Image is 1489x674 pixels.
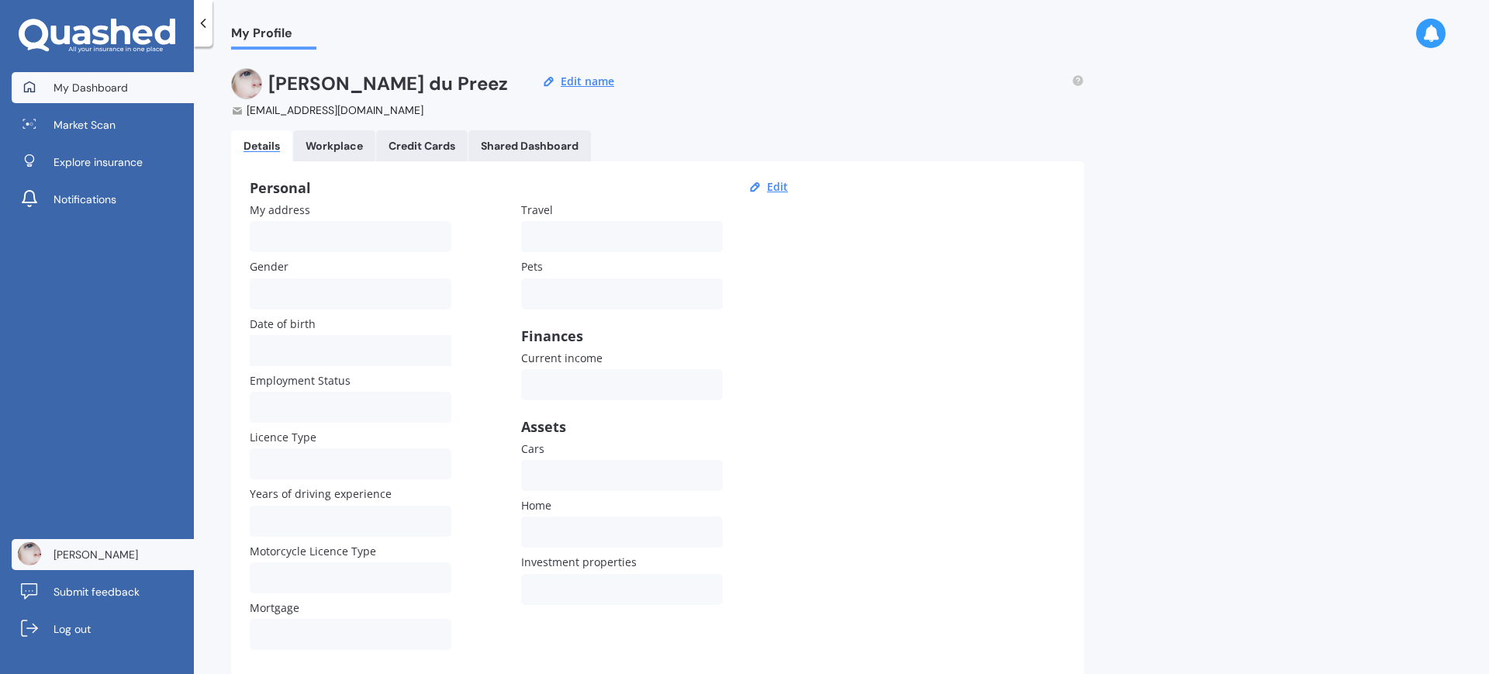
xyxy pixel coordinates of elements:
button: Edit name [556,74,619,88]
span: Market Scan [54,117,116,133]
span: My Dashboard [54,80,128,95]
span: Mortgage [250,600,299,615]
div: Workplace [306,140,363,153]
div: Details [244,140,280,153]
a: Credit Cards [376,130,468,161]
span: My address [250,202,310,217]
a: Details [231,130,292,161]
span: Licence Type [250,430,316,444]
span: Explore insurance [54,154,143,170]
div: Finances [521,328,723,344]
a: Shared Dashboard [468,130,591,161]
span: Gender [250,260,288,275]
span: Employment Status [250,373,351,388]
div: Shared Dashboard [481,140,579,153]
a: My Dashboard [12,72,194,103]
h2: [PERSON_NAME] du Preez [268,68,508,99]
span: Notifications [54,192,116,207]
span: Current income [521,351,603,365]
img: ACg8ocLw67aeqz7nptjR96cbAPXfTvfWkZUmcfgP7AnbFT-ljzhA1E0wZg=s96-c [18,542,41,565]
span: [PERSON_NAME] [54,547,138,562]
a: [PERSON_NAME] [12,539,194,570]
span: Years of driving experience [250,487,392,502]
a: Workplace [293,130,375,161]
span: My Profile [231,26,316,47]
div: Personal [250,180,793,195]
span: Date of birth [250,316,316,331]
a: Submit feedback [12,576,194,607]
span: Investment properties [521,555,637,570]
span: Travel [521,202,553,217]
a: Log out [12,614,194,645]
span: Motorcycle Licence Type [250,544,376,558]
button: Edit [762,180,793,194]
a: Explore insurance [12,147,194,178]
img: ACg8ocLw67aeqz7nptjR96cbAPXfTvfWkZUmcfgP7AnbFT-ljzhA1E0wZg=s96-c [231,68,262,99]
span: Pets [521,260,543,275]
a: Market Scan [12,109,194,140]
span: Submit feedback [54,584,140,600]
span: Log out [54,621,91,637]
div: Assets [521,419,723,434]
div: [EMAIL_ADDRESS][DOMAIN_NAME] [231,102,511,118]
span: Cars [521,441,544,456]
span: Home [521,498,551,513]
a: Notifications [12,184,194,215]
div: Credit Cards [389,140,455,153]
